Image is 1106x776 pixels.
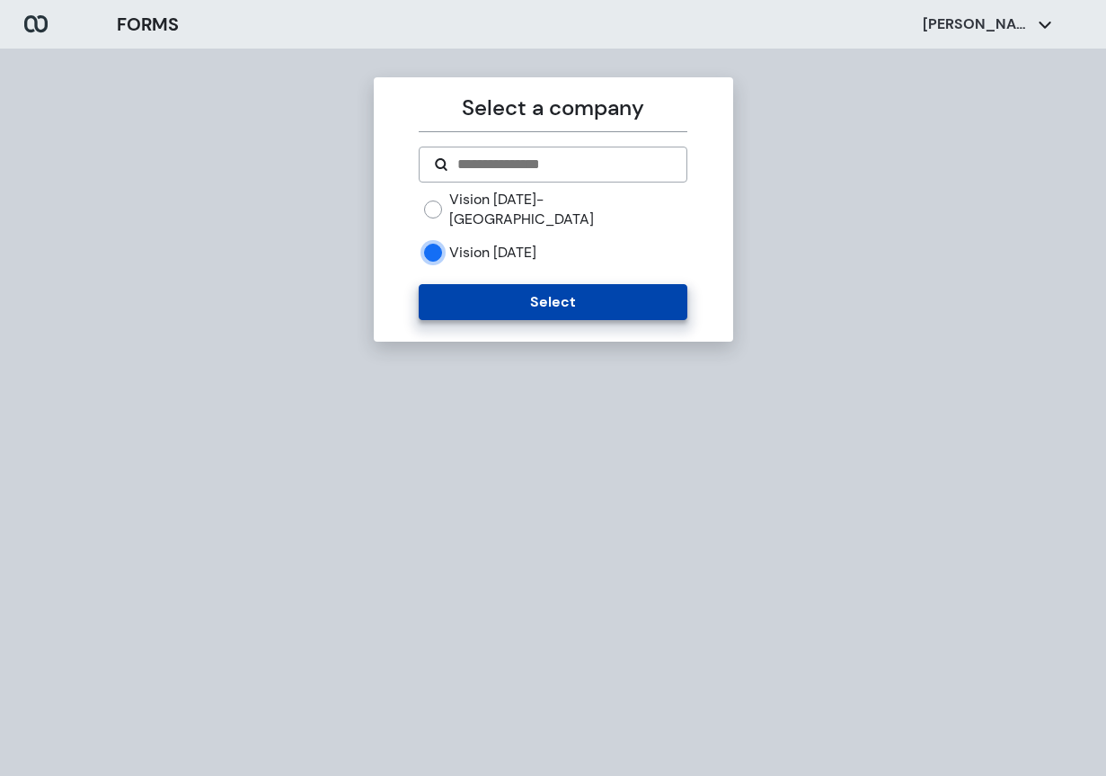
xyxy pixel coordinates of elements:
[923,14,1031,34] p: [PERSON_NAME]
[449,243,536,263] label: Vision [DATE]
[117,11,179,38] h3: FORMS
[456,154,672,175] input: Search
[419,284,687,320] button: Select
[419,92,687,124] p: Select a company
[449,190,687,228] label: Vision [DATE]- [GEOGRAPHIC_DATA]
